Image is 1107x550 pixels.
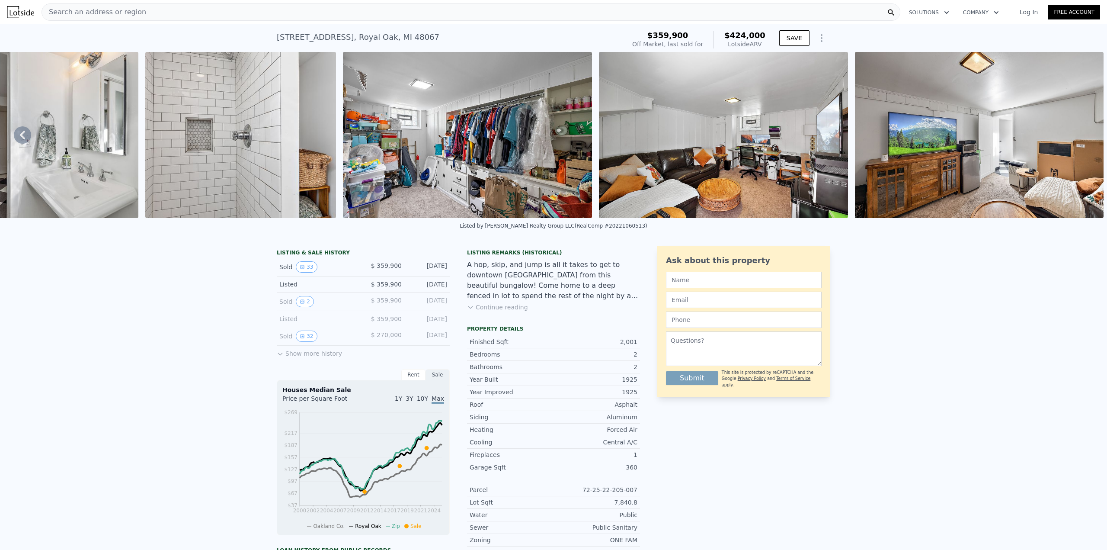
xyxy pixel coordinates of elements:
[470,511,553,519] div: Water
[277,31,439,43] div: [STREET_ADDRESS] , Royal Oak , MI 48067
[470,363,553,371] div: Bathrooms
[409,331,447,342] div: [DATE]
[553,463,637,472] div: 360
[722,370,822,388] div: This site is protected by reCAPTCHA and the Google and apply.
[409,315,447,323] div: [DATE]
[42,7,146,17] span: Search an address or region
[313,523,345,529] span: Oakland Co.
[409,296,447,307] div: [DATE]
[553,350,637,359] div: 2
[599,52,848,218] img: Sale: 63521754 Parcel: 59124750
[277,249,450,258] div: LISTING & SALE HISTORY
[553,486,637,494] div: 72-25-22-205-007
[470,463,553,472] div: Garage Sqft
[553,400,637,409] div: Asphalt
[333,508,347,514] tspan: 2007
[724,31,765,40] span: $424,000
[470,338,553,346] div: Finished Sqft
[279,280,356,289] div: Listed
[426,369,450,380] div: Sale
[553,523,637,532] div: Public Sanitary
[666,272,822,288] input: Name
[371,262,402,269] span: $ 359,900
[284,454,298,460] tspan: $157
[553,413,637,421] div: Aluminum
[284,409,298,415] tspan: $269
[724,40,765,48] div: Lotside ARV
[470,536,553,544] div: Zoning
[813,29,830,47] button: Show Options
[360,508,374,514] tspan: 2012
[855,52,1104,218] img: Sale: 63521754 Parcel: 59124750
[307,508,320,514] tspan: 2002
[647,31,688,40] span: $359,900
[553,388,637,396] div: 1925
[467,249,640,256] div: Listing Remarks (Historical)
[553,375,637,384] div: 1925
[417,395,428,402] span: 10Y
[296,261,317,273] button: View historical data
[470,350,553,359] div: Bedrooms
[666,371,718,385] button: Submit
[467,260,640,301] div: A hop, skip, and jump is all it takes to get to downtown [GEOGRAPHIC_DATA] from this beautiful bu...
[553,425,637,434] div: Forced Air
[371,281,402,288] span: $ 359,900
[470,375,553,384] div: Year Built
[410,523,422,529] span: Sale
[414,508,427,514] tspan: 2021
[738,376,766,381] a: Privacy Policy
[279,296,356,307] div: Sold
[553,498,637,507] div: 7,840.8
[320,508,333,514] tspan: 2004
[288,478,298,484] tspan: $97
[371,297,402,304] span: $ 359,900
[409,280,447,289] div: [DATE]
[470,388,553,396] div: Year Improved
[553,438,637,447] div: Central A/C
[395,395,402,402] span: 1Y
[282,386,444,394] div: Houses Median Sale
[371,315,402,322] span: $ 359,900
[470,486,553,494] div: Parcel
[902,5,956,20] button: Solutions
[392,523,400,529] span: Zip
[293,508,307,514] tspan: 2000
[776,376,810,381] a: Terms of Service
[666,292,822,308] input: Email
[279,331,356,342] div: Sold
[467,325,640,332] div: Property details
[553,338,637,346] div: 2,001
[401,369,426,380] div: Rent
[282,394,363,408] div: Price per Square Foot
[296,296,314,307] button: View historical data
[666,312,822,328] input: Phone
[553,363,637,371] div: 2
[470,438,553,447] div: Cooling
[666,254,822,267] div: Ask about this property
[277,346,342,358] button: Show more history
[553,511,637,519] div: Public
[470,450,553,459] div: Fireplaces
[470,413,553,421] div: Siding
[406,395,413,402] span: 3Y
[470,400,553,409] div: Roof
[470,523,553,532] div: Sewer
[400,508,414,514] tspan: 2019
[779,30,809,46] button: SAVE
[1009,8,1048,16] a: Log In
[432,395,444,404] span: Max
[296,331,317,342] button: View historical data
[7,6,34,18] img: Lotside
[409,261,447,273] div: [DATE]
[288,502,298,508] tspan: $37
[279,261,356,273] div: Sold
[371,331,402,338] span: $ 270,000
[460,223,647,229] div: Listed by [PERSON_NAME] Realty Group LLC (RealComp #20221060513)
[145,52,336,218] img: Sale: 63521754 Parcel: 59124750
[467,303,528,312] button: Continue reading
[279,315,356,323] div: Listed
[284,430,298,436] tspan: $217
[288,490,298,496] tspan: $67
[470,498,553,507] div: Lot Sqft
[956,5,1006,20] button: Company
